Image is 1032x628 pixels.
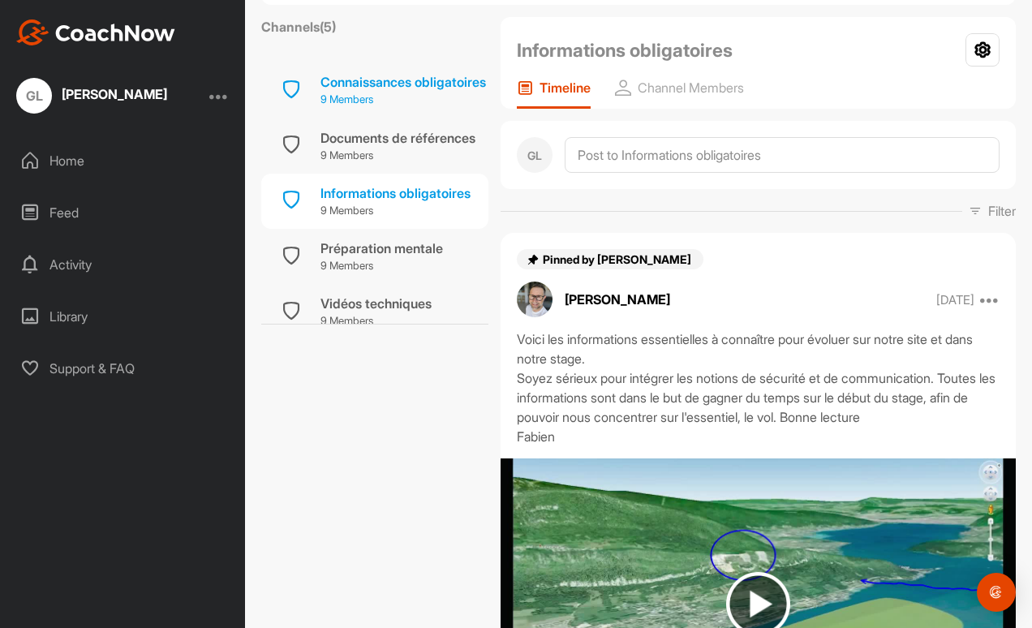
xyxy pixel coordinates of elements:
div: GL [16,78,52,114]
img: pin [527,253,540,266]
div: [PERSON_NAME] [62,88,167,101]
div: Préparation mentale [320,239,443,258]
p: 9 Members [320,313,432,329]
div: Activity [9,244,238,285]
span: Pinned by [PERSON_NAME] [543,252,694,266]
p: Channel Members [638,80,744,96]
p: 9 Members [320,203,471,219]
label: Channels ( 5 ) [261,17,336,37]
div: Vidéos techniques [320,294,432,313]
div: Open Intercom Messenger [977,573,1016,612]
div: Library [9,296,238,337]
p: Timeline [540,80,591,96]
img: avatar [517,282,553,317]
p: [DATE] [936,292,974,308]
div: Voici les informations essentielles à connaître pour évoluer sur notre site et dans notre stage. ... [517,329,1000,446]
p: Filter [988,201,1016,221]
div: Informations obligatoires [320,183,471,203]
div: Home [9,140,238,181]
p: 9 Members [320,258,443,274]
h2: Informations obligatoires [517,37,733,64]
div: Support & FAQ [9,348,238,389]
div: Connaissances obligatoires [320,72,486,92]
p: 9 Members [320,92,486,108]
img: CoachNow [16,19,175,45]
div: Feed [9,192,238,233]
p: 9 Members [320,148,475,164]
p: [PERSON_NAME] [565,290,670,309]
div: GL [517,137,553,173]
div: Documents de références [320,128,475,148]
